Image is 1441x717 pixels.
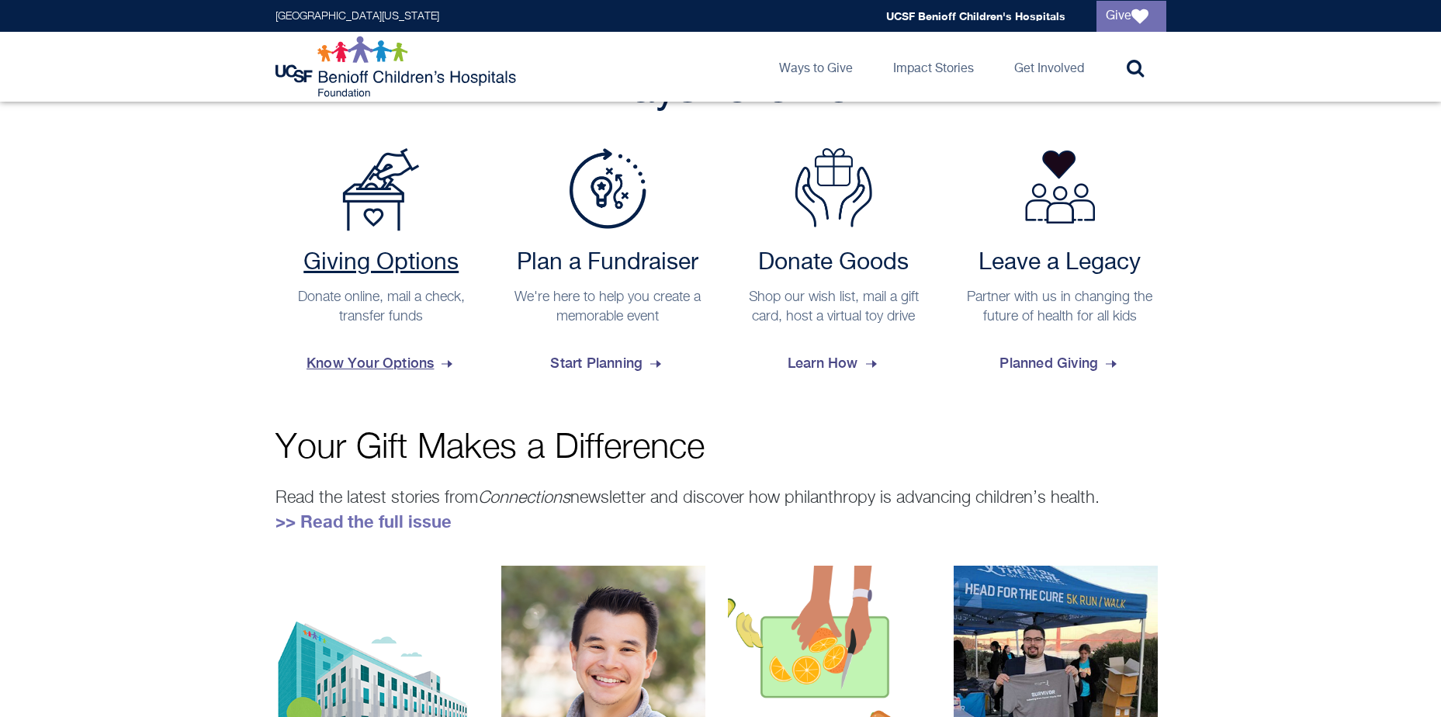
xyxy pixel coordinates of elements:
img: Logo for UCSF Benioff Children's Hospitals Foundation [275,36,520,98]
a: >> Read the full issue [275,511,452,532]
a: [GEOGRAPHIC_DATA][US_STATE] [275,11,439,22]
span: Know Your Options [307,342,456,384]
h2: Plan a Fundraiser [509,249,706,277]
a: Get Involved [1002,32,1096,102]
a: Leave a Legacy Partner with us in changing the future of health for all kids Planned Giving [954,148,1166,384]
a: Payment Options Giving Options Donate online, mail a check, transfer funds Know Your Options [275,148,488,384]
em: Connections [478,490,570,507]
img: Plan a Fundraiser [569,148,646,229]
h2: Donate Goods [736,249,933,277]
a: Impact Stories [881,32,986,102]
p: Your Gift Makes a Difference [275,431,1166,466]
img: Donate Goods [795,148,872,227]
p: We're here to help you create a memorable event [509,288,706,327]
h2: Leave a Legacy [961,249,1159,277]
img: Payment Options [342,148,420,231]
a: Ways to Give [767,32,865,102]
p: Donate online, mail a check, transfer funds [283,288,480,327]
span: Planned Giving [999,342,1120,384]
a: Donate Goods Donate Goods Shop our wish list, mail a gift card, host a virtual toy drive Learn How [728,148,940,384]
span: Start Planning [550,342,664,384]
a: Plan a Fundraiser Plan a Fundraiser We're here to help you create a memorable event Start Planning [501,148,714,384]
p: Shop our wish list, mail a gift card, host a virtual toy drive [736,288,933,327]
span: Learn How [788,342,880,384]
p: Partner with us in changing the future of health for all kids [961,288,1159,327]
h2: Giving Options [283,249,480,277]
a: UCSF Benioff Children's Hospitals [886,9,1065,23]
a: Give [1096,1,1166,32]
p: Read the latest stories from newsletter and discover how philanthropy is advancing children’s hea... [275,485,1166,535]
